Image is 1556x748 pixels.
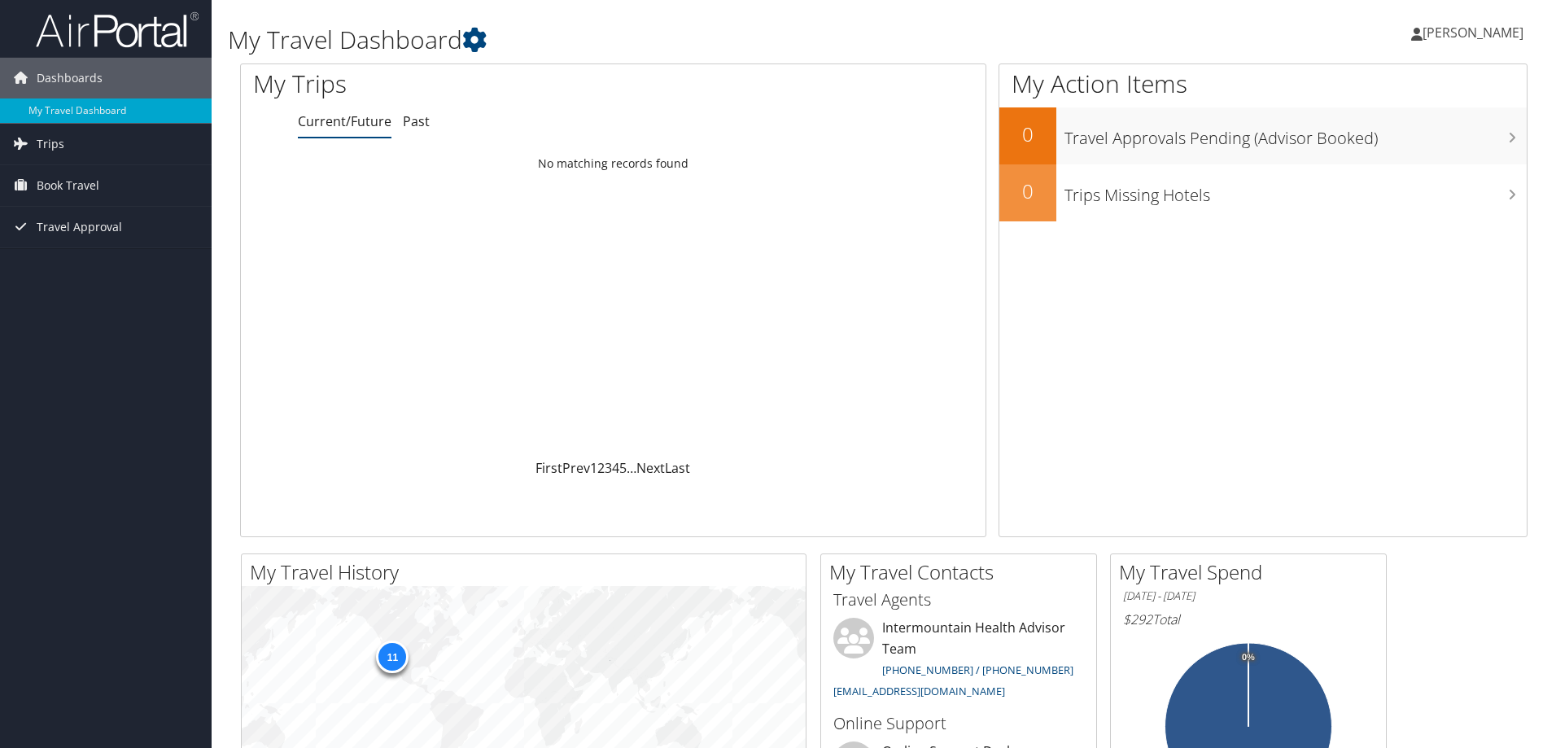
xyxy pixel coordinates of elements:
h2: My Travel Spend [1119,558,1386,586]
a: [PERSON_NAME] [1411,8,1540,57]
h6: Total [1123,610,1374,628]
a: [EMAIL_ADDRESS][DOMAIN_NAME] [833,684,1005,698]
div: 11 [376,641,409,673]
span: [PERSON_NAME] [1423,24,1523,42]
h3: Travel Agents [833,588,1084,611]
h1: My Action Items [999,67,1527,101]
a: First [535,459,562,477]
a: Last [665,459,690,477]
a: [PHONE_NUMBER] / [PHONE_NUMBER] [882,663,1073,677]
a: 0Travel Approvals Pending (Advisor Booked) [999,107,1527,164]
h2: 0 [999,120,1056,148]
h3: Online Support [833,712,1084,735]
h3: Trips Missing Hotels [1064,176,1527,207]
a: 4 [612,459,619,477]
h1: My Travel Dashboard [228,23,1103,57]
span: Book Travel [37,165,99,206]
tspan: 0% [1242,653,1255,663]
span: … [627,459,636,477]
a: Past [403,112,430,130]
a: 5 [619,459,627,477]
a: 0Trips Missing Hotels [999,164,1527,221]
a: Next [636,459,665,477]
h3: Travel Approvals Pending (Advisor Booked) [1064,119,1527,150]
img: airportal-logo.png [36,11,199,49]
span: Travel Approval [37,207,122,247]
h2: My Travel History [250,558,806,586]
td: No matching records found [241,149,986,178]
a: 3 [605,459,612,477]
span: $292 [1123,610,1152,628]
span: Dashboards [37,58,103,98]
h6: [DATE] - [DATE] [1123,588,1374,604]
h2: My Travel Contacts [829,558,1096,586]
h1: My Trips [253,67,663,101]
a: Prev [562,459,590,477]
h2: 0 [999,177,1056,205]
a: Current/Future [298,112,391,130]
li: Intermountain Health Advisor Team [825,618,1092,705]
a: 1 [590,459,597,477]
a: 2 [597,459,605,477]
span: Trips [37,124,64,164]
